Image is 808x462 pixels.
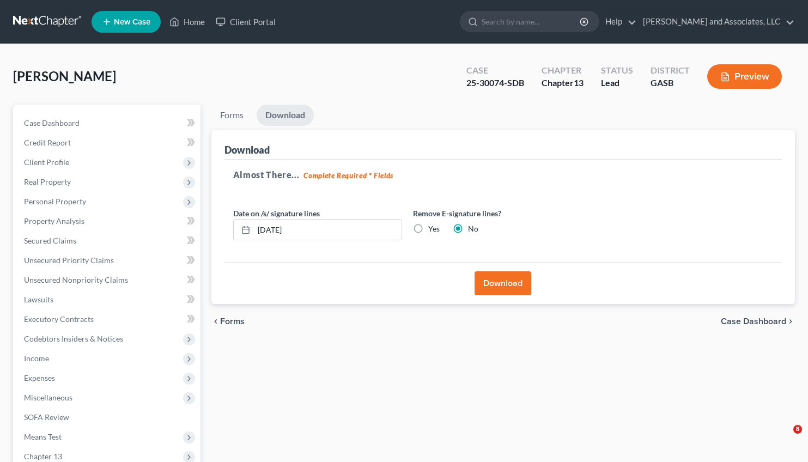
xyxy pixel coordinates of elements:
[468,223,478,234] label: No
[600,12,636,32] a: Help
[15,113,201,133] a: Case Dashboard
[574,77,584,88] span: 13
[475,271,531,295] button: Download
[793,425,802,434] span: 8
[13,68,116,84] span: [PERSON_NAME]
[233,168,773,181] h5: Almost There...
[651,77,690,89] div: GASB
[254,220,402,240] input: MM/DD/YYYY
[721,317,795,326] a: Case Dashboard chevron_right
[164,12,210,32] a: Home
[257,105,314,126] a: Download
[24,197,86,206] span: Personal Property
[210,12,281,32] a: Client Portal
[220,317,245,326] span: Forms
[542,77,584,89] div: Chapter
[24,452,62,461] span: Chapter 13
[24,373,55,382] span: Expenses
[786,317,795,326] i: chevron_right
[542,64,584,77] div: Chapter
[303,171,393,180] strong: Complete Required * Fields
[24,354,49,363] span: Income
[651,64,690,77] div: District
[15,133,201,153] a: Credit Report
[233,208,320,219] label: Date on /s/ signature lines
[24,334,123,343] span: Codebtors Insiders & Notices
[601,77,633,89] div: Lead
[24,118,80,127] span: Case Dashboard
[24,314,94,324] span: Executory Contracts
[466,77,524,89] div: 25-30074-SDB
[15,251,201,270] a: Unsecured Priority Claims
[637,12,794,32] a: [PERSON_NAME] and Associates, LLC
[24,216,84,226] span: Property Analysis
[24,256,114,265] span: Unsecured Priority Claims
[24,432,62,441] span: Means Test
[771,425,797,451] iframe: Intercom live chat
[15,309,201,329] a: Executory Contracts
[707,64,782,89] button: Preview
[24,412,69,422] span: SOFA Review
[721,317,786,326] span: Case Dashboard
[15,211,201,231] a: Property Analysis
[211,105,252,126] a: Forms
[15,290,201,309] a: Lawsuits
[24,393,72,402] span: Miscellaneous
[24,295,53,304] span: Lawsuits
[24,157,69,167] span: Client Profile
[15,408,201,427] a: SOFA Review
[211,317,220,326] i: chevron_left
[15,270,201,290] a: Unsecured Nonpriority Claims
[24,275,128,284] span: Unsecured Nonpriority Claims
[24,177,71,186] span: Real Property
[466,64,524,77] div: Case
[24,236,76,245] span: Secured Claims
[24,138,71,147] span: Credit Report
[15,231,201,251] a: Secured Claims
[482,11,581,32] input: Search by name...
[428,223,440,234] label: Yes
[224,143,270,156] div: Download
[211,317,259,326] button: chevron_left Forms
[601,64,633,77] div: Status
[114,18,150,26] span: New Case
[413,208,582,219] label: Remove E-signature lines?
